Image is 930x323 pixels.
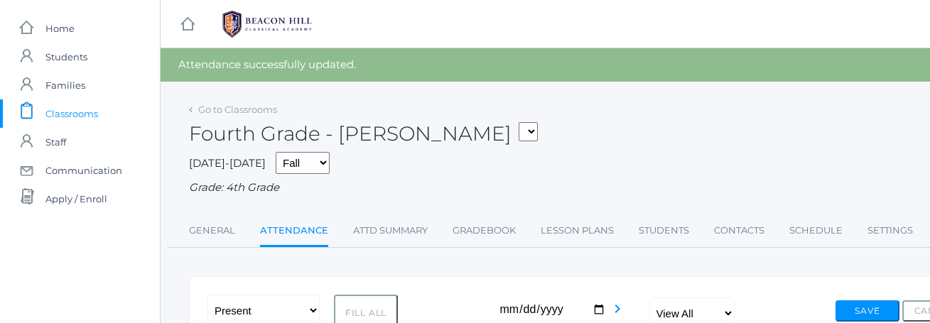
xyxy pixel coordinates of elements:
a: General [189,217,235,245]
span: Staff [45,128,66,156]
span: [DATE]-[DATE] [189,156,266,170]
a: Contacts [714,217,764,245]
span: Classrooms [45,99,98,128]
a: Students [639,217,689,245]
a: Lesson Plans [541,217,614,245]
a: Go to Classrooms [198,104,277,115]
span: Home [45,14,75,43]
a: Schedule [789,217,843,245]
a: Attendance [260,217,328,247]
span: Students [45,43,87,71]
button: Save [836,300,899,322]
i: chevron_right [609,300,626,317]
a: chevron_right [609,307,626,320]
h2: Fourth Grade - [PERSON_NAME] [189,123,538,145]
a: Settings [867,217,913,245]
span: Apply / Enroll [45,185,107,213]
a: Attd Summary [353,217,428,245]
div: Attendance successfully updated. [161,48,930,82]
span: Families [45,71,85,99]
span: Communication [45,156,122,185]
img: BHCALogos-05-308ed15e86a5a0abce9b8dd61676a3503ac9727e845dece92d48e8588c001991.png [214,6,320,42]
a: Gradebook [453,217,516,245]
